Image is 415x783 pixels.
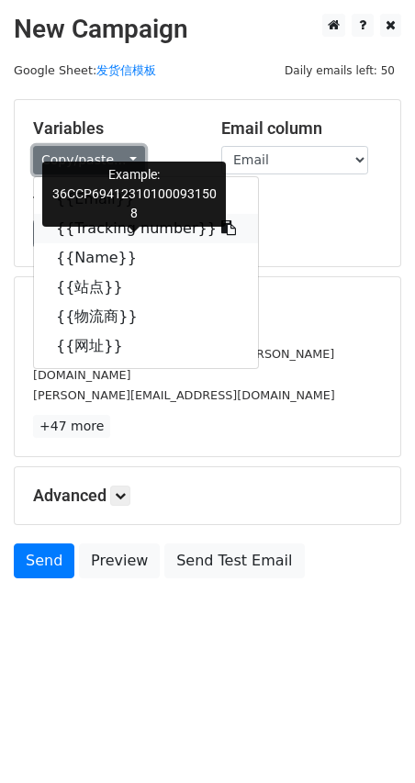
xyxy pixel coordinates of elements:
[278,63,401,77] a: Daily emails left: 50
[221,118,382,139] h5: Email column
[164,543,304,578] a: Send Test Email
[96,63,156,77] a: 发货信模板
[79,543,160,578] a: Preview
[33,146,145,174] a: Copy/paste...
[33,347,334,382] small: [PERSON_NAME][EMAIL_ADDRESS][PERSON_NAME][DOMAIN_NAME]
[34,185,258,214] a: {{Email}}
[34,214,258,243] a: {{Tracking number}}
[34,331,258,361] a: {{网址}}
[14,543,74,578] a: Send
[33,486,382,506] h5: Advanced
[323,695,415,783] iframe: Chat Widget
[34,273,258,302] a: {{站点}}
[33,388,335,402] small: [PERSON_NAME][EMAIL_ADDRESS][DOMAIN_NAME]
[33,118,194,139] h5: Variables
[14,63,156,77] small: Google Sheet:
[14,14,401,45] h2: New Campaign
[323,695,415,783] div: 聊天小组件
[34,243,258,273] a: {{Name}}
[278,61,401,81] span: Daily emails left: 50
[33,415,110,438] a: +47 more
[34,302,258,331] a: {{物流商}}
[42,162,226,227] div: Example: 36CCP694123101000931508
